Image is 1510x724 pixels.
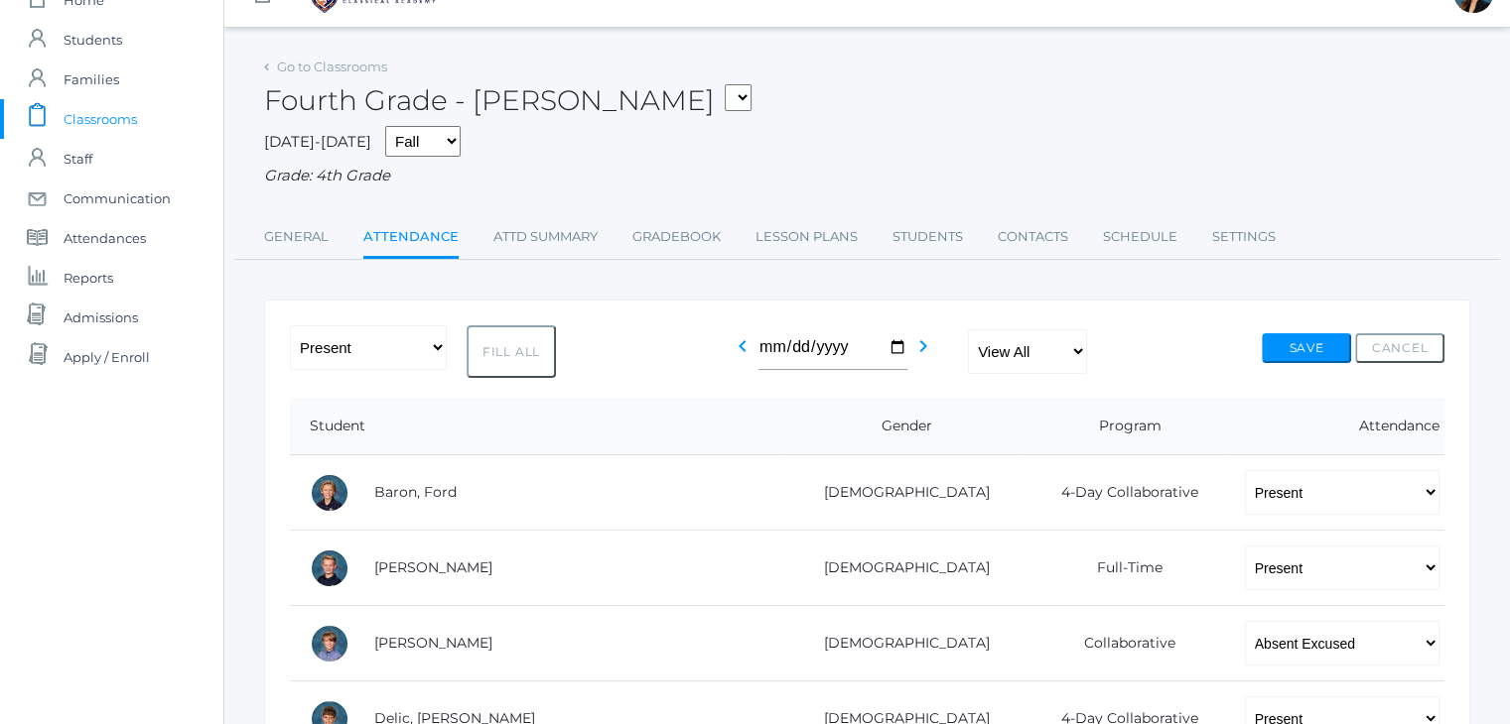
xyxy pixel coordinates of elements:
span: Staff [64,139,92,179]
a: Go to Classrooms [277,59,387,74]
a: Schedule [1103,217,1177,257]
span: [DATE]-[DATE] [264,132,371,151]
td: [DEMOGRAPHIC_DATA] [779,531,1021,606]
th: Attendance [1225,398,1444,455]
a: Lesson Plans [755,217,858,257]
span: Students [64,20,122,60]
th: Student [290,398,779,455]
a: Gradebook [632,217,721,257]
td: Full-Time [1020,531,1224,606]
i: chevron_left [731,334,755,358]
th: Program [1020,398,1224,455]
a: Baron, Ford [374,483,457,501]
a: [PERSON_NAME] [374,558,492,576]
div: Grade: 4th Grade [264,165,1470,187]
span: Admissions [64,298,138,337]
span: Communication [64,179,171,218]
td: 4-Day Collaborative [1020,455,1224,531]
td: Collaborative [1020,606,1224,681]
button: Cancel [1355,333,1444,363]
a: [PERSON_NAME] [374,634,492,652]
a: chevron_left [731,343,755,362]
span: Families [64,60,119,99]
th: Gender [779,398,1021,455]
i: chevron_right [911,334,935,358]
h2: Fourth Grade - [PERSON_NAME] [264,85,752,116]
a: Settings [1212,217,1276,257]
button: Save [1262,333,1351,363]
a: chevron_right [911,343,935,362]
div: Brody Bigley [310,548,349,588]
a: Attd Summary [493,217,598,257]
div: Ford Baron [310,473,349,513]
a: Contacts [998,217,1068,257]
span: Reports [64,258,113,298]
a: General [264,217,329,257]
td: [DEMOGRAPHIC_DATA] [779,455,1021,531]
button: Fill All [467,325,556,378]
div: Jack Crosby [310,624,349,664]
span: Attendances [64,218,146,258]
a: Attendance [363,217,459,260]
span: Apply / Enroll [64,337,150,377]
a: Students [892,217,963,257]
td: [DEMOGRAPHIC_DATA] [779,606,1021,681]
span: Classrooms [64,99,137,139]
